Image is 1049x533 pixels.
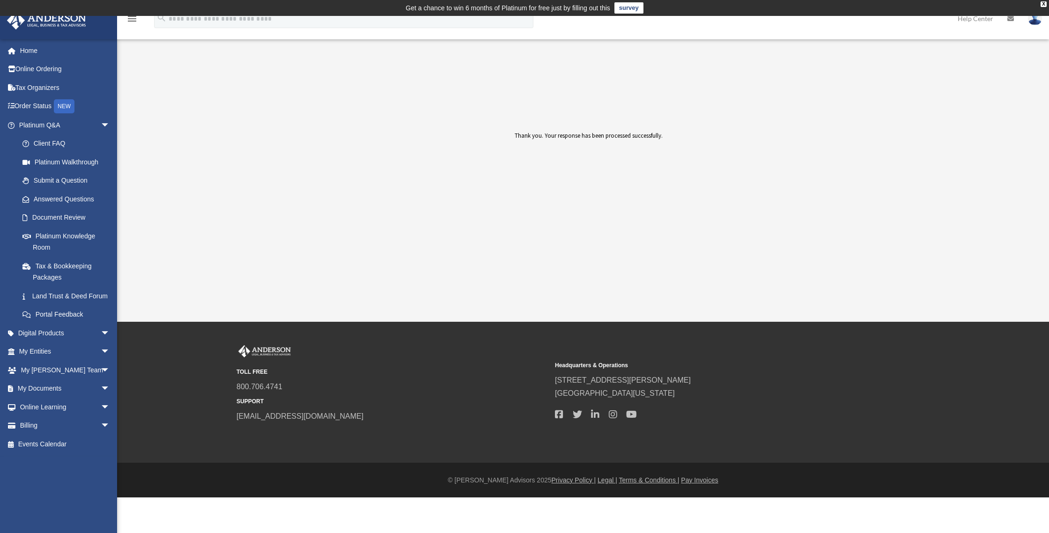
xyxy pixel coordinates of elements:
a: menu [126,16,138,24]
span: arrow_drop_down [101,342,119,362]
a: Platinum Q&Aarrow_drop_down [7,116,124,134]
div: © [PERSON_NAME] Advisors 2025 [117,474,1049,486]
span: arrow_drop_down [101,416,119,436]
a: Document Review [13,208,119,227]
a: Order StatusNEW [7,97,124,116]
a: Pay Invoices [681,476,718,484]
a: Client FAQ [13,134,124,153]
img: Anderson Advisors Platinum Portal [236,345,293,357]
span: arrow_drop_down [101,324,119,343]
a: Home [7,41,124,60]
a: Privacy Policy | [552,476,596,484]
a: Platinum Walkthrough [13,153,124,171]
a: My Documentsarrow_drop_down [7,379,124,398]
span: arrow_drop_down [101,379,119,399]
span: arrow_drop_down [101,116,119,135]
a: [STREET_ADDRESS][PERSON_NAME] [555,376,691,384]
a: Online Learningarrow_drop_down [7,398,124,416]
a: Tax & Bookkeeping Packages [13,257,124,287]
a: [EMAIL_ADDRESS][DOMAIN_NAME] [236,412,363,420]
a: My Entitiesarrow_drop_down [7,342,124,361]
img: User Pic [1028,12,1042,25]
a: survey [614,2,643,14]
div: Thank you. Your response has been processed successfully. [414,131,763,201]
i: menu [126,13,138,24]
a: Land Trust & Deed Forum [13,287,124,305]
div: close [1041,1,1047,7]
a: Submit a Question [13,171,124,190]
a: My [PERSON_NAME] Teamarrow_drop_down [7,361,124,379]
a: Portal Feedback [13,305,124,324]
a: Answered Questions [13,190,124,208]
a: Platinum Knowledge Room [13,227,124,257]
span: arrow_drop_down [101,361,119,380]
small: SUPPORT [236,397,548,407]
div: Get a chance to win 6 months of Platinum for free just by filling out this [406,2,610,14]
i: search [156,13,167,23]
small: Headquarters & Operations [555,361,867,370]
a: Tax Organizers [7,78,124,97]
span: arrow_drop_down [101,398,119,417]
a: Online Ordering [7,60,124,79]
small: TOLL FREE [236,367,548,377]
a: Legal | [598,476,617,484]
a: Billingarrow_drop_down [7,416,124,435]
a: 800.706.4741 [236,383,282,391]
div: NEW [54,99,74,113]
a: Digital Productsarrow_drop_down [7,324,124,342]
a: Terms & Conditions | [619,476,680,484]
a: [GEOGRAPHIC_DATA][US_STATE] [555,389,675,397]
a: Events Calendar [7,435,124,453]
img: Anderson Advisors Platinum Portal [4,11,89,30]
